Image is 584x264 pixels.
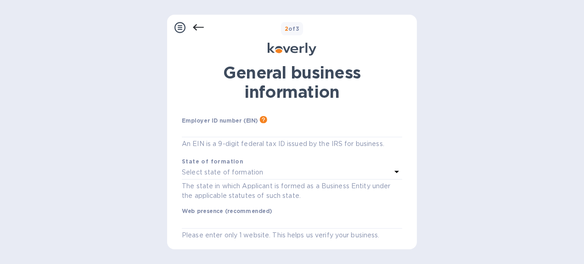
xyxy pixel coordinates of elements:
[182,168,263,177] p: Select state of formation
[182,63,402,101] h1: General business information
[182,139,402,149] p: An EIN is a 9-digit federal tax ID issued by the IRS for business.
[182,249,311,254] label: Enter industry type and select closest match
[285,25,288,32] span: 2
[285,25,300,32] b: of 3
[182,230,402,241] p: Please enter only 1 website. This helps us verify your business.
[182,181,402,201] p: The state in which Applicant is formed as a Business Entity under the applicable statutes of such...
[182,117,266,123] div: Employer ID number (EIN)
[182,208,272,214] label: Web presence (recommended)
[182,158,243,165] b: State of formation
